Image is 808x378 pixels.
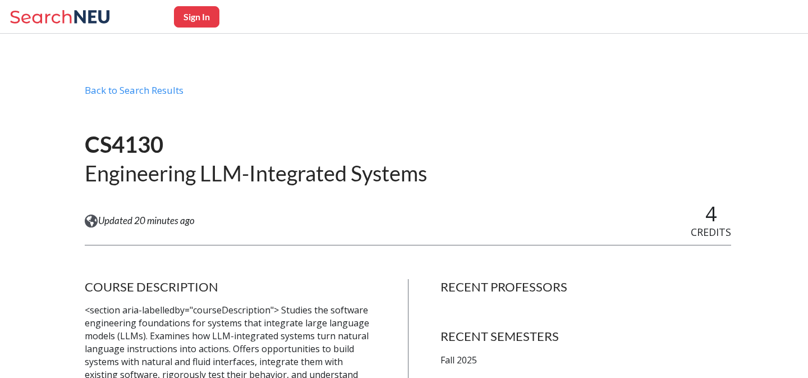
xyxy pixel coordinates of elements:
[85,279,375,295] h4: COURSE DESCRIPTION
[98,215,195,227] span: Updated 20 minutes ago
[705,200,717,227] span: 4
[85,130,427,159] h1: CS4130
[85,84,731,106] div: Back to Search Results
[174,6,219,28] button: Sign In
[440,354,731,367] p: Fall 2025
[440,279,731,295] h4: RECENT PROFESSORS
[440,329,731,344] h4: RECENT SEMESTERS
[85,160,427,187] h2: Engineering LLM-Integrated Systems
[691,225,731,239] span: CREDITS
